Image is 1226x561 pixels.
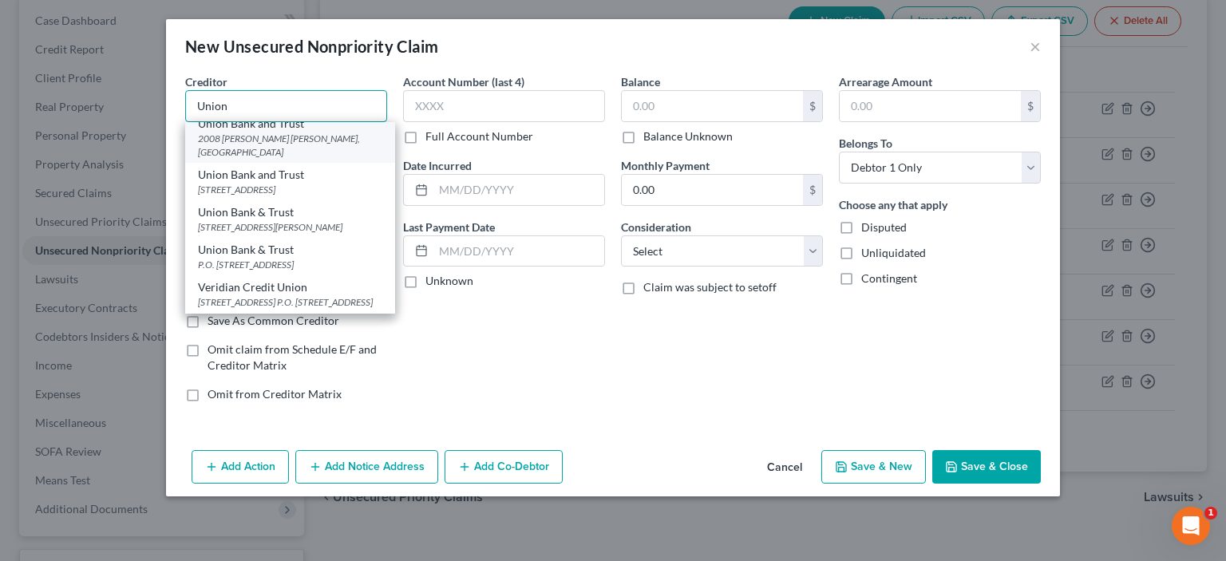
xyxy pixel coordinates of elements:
[192,450,289,484] button: Add Action
[861,220,907,234] span: Disputed
[621,157,710,174] label: Monthly Payment
[198,258,382,271] div: P.O. [STREET_ADDRESS]
[621,219,691,235] label: Consideration
[198,167,382,183] div: Union Bank and Trust
[403,73,524,90] label: Account Number (last 4)
[295,450,438,484] button: Add Notice Address
[839,196,947,213] label: Choose any that apply
[198,116,382,132] div: Union Bank and Trust
[839,73,932,90] label: Arrearage Amount
[1021,91,1040,121] div: $
[1172,507,1210,545] iframe: Intercom live chat
[861,271,917,285] span: Contingent
[198,183,382,196] div: [STREET_ADDRESS]
[198,279,382,295] div: Veridian Credit Union
[425,128,533,144] label: Full Account Number
[445,450,563,484] button: Add Co-Debtor
[803,175,822,205] div: $
[622,91,803,121] input: 0.00
[403,90,605,122] input: XXXX
[803,91,822,121] div: $
[1030,37,1041,56] button: ×
[185,90,387,122] input: Search creditor by name...
[208,313,339,329] label: Save As Common Creditor
[198,242,382,258] div: Union Bank & Trust
[425,273,473,289] label: Unknown
[621,73,660,90] label: Balance
[622,175,803,205] input: 0.00
[821,450,926,484] button: Save & New
[861,246,926,259] span: Unliquidated
[185,75,227,89] span: Creditor
[839,136,892,150] span: Belongs To
[433,175,604,205] input: MM/DD/YYYY
[643,128,733,144] label: Balance Unknown
[198,204,382,220] div: Union Bank & Trust
[403,219,495,235] label: Last Payment Date
[198,132,382,159] div: 2008 [PERSON_NAME] [PERSON_NAME], [GEOGRAPHIC_DATA]
[840,91,1021,121] input: 0.00
[185,35,438,57] div: New Unsecured Nonpriority Claim
[198,220,382,234] div: [STREET_ADDRESS][PERSON_NAME]
[1204,507,1217,520] span: 1
[208,342,377,372] span: Omit claim from Schedule E/F and Creditor Matrix
[932,450,1041,484] button: Save & Close
[754,452,815,484] button: Cancel
[208,387,342,401] span: Omit from Creditor Matrix
[403,157,472,174] label: Date Incurred
[433,236,604,267] input: MM/DD/YYYY
[198,295,382,309] div: [STREET_ADDRESS] P.O. [STREET_ADDRESS]
[643,280,777,294] span: Claim was subject to setoff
